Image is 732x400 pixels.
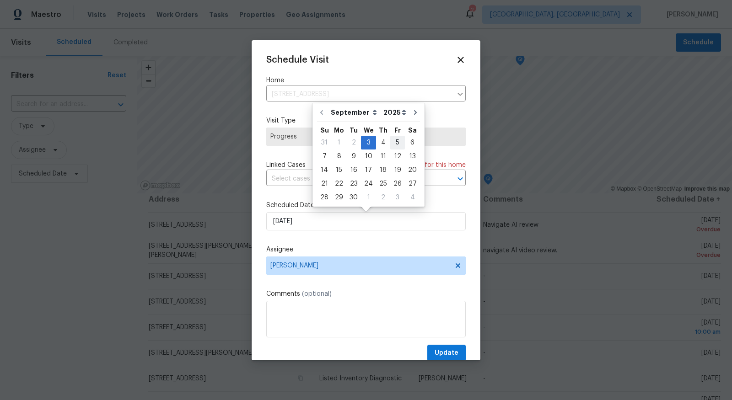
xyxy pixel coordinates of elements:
[346,136,361,149] div: Tue Sep 02 2025
[390,163,405,177] div: Fri Sep 19 2025
[317,136,332,149] div: 31
[361,136,376,149] div: 3
[332,150,346,163] div: 8
[390,177,405,190] div: 26
[376,163,390,177] div: Thu Sep 18 2025
[332,191,346,204] div: Mon Sep 29 2025
[332,177,346,191] div: Mon Sep 22 2025
[405,177,420,191] div: Sat Sep 27 2025
[390,164,405,176] div: 19
[361,150,376,163] div: 10
[346,177,361,191] div: Tue Sep 23 2025
[390,177,405,191] div: Fri Sep 26 2025
[390,191,405,204] div: 3
[361,177,376,190] div: 24
[376,191,390,204] div: 2
[320,127,329,133] abbr: Sunday
[317,177,332,190] div: 21
[346,191,361,204] div: 30
[376,177,390,191] div: Thu Sep 25 2025
[317,163,332,177] div: Sun Sep 14 2025
[266,289,466,299] label: Comments
[317,177,332,191] div: Sun Sep 21 2025
[317,191,332,204] div: Sun Sep 28 2025
[350,127,358,133] abbr: Tuesday
[405,136,420,149] div: 6
[390,136,405,149] div: 5
[376,164,390,176] div: 18
[435,347,458,359] span: Update
[405,136,420,149] div: Sat Sep 06 2025
[376,191,390,204] div: Thu Oct 02 2025
[266,55,329,64] span: Schedule Visit
[376,177,390,190] div: 25
[364,127,374,133] abbr: Wednesday
[405,191,420,204] div: Sat Oct 04 2025
[376,149,390,163] div: Thu Sep 11 2025
[394,127,401,133] abbr: Friday
[332,177,346,190] div: 22
[361,163,376,177] div: Wed Sep 17 2025
[379,127,388,133] abbr: Thursday
[266,160,306,170] span: Linked Cases
[346,150,361,163] div: 9
[332,191,346,204] div: 29
[332,136,346,149] div: 1
[405,177,420,190] div: 27
[315,103,328,122] button: Go to previous month
[346,191,361,204] div: Tue Sep 30 2025
[317,149,332,163] div: Sun Sep 07 2025
[409,103,422,122] button: Go to next month
[332,136,346,149] div: Mon Sep 01 2025
[405,191,420,204] div: 4
[317,164,332,176] div: 14
[361,191,376,204] div: 1
[332,163,346,177] div: Mon Sep 15 2025
[346,163,361,177] div: Tue Sep 16 2025
[405,164,420,176] div: 20
[266,87,452,101] input: Enter in an address
[376,150,390,163] div: 11
[346,164,361,176] div: 16
[317,150,332,163] div: 7
[302,291,332,297] span: (optional)
[346,136,361,149] div: 2
[361,191,376,204] div: Wed Oct 01 2025
[266,245,466,254] label: Assignee
[454,172,467,185] button: Open
[376,136,390,149] div: Thu Sep 04 2025
[456,55,466,65] span: Close
[361,177,376,191] div: Wed Sep 24 2025
[361,136,376,149] div: Wed Sep 03 2025
[390,191,405,204] div: Fri Oct 03 2025
[390,149,405,163] div: Fri Sep 12 2025
[270,132,462,141] span: Progress
[361,149,376,163] div: Wed Sep 10 2025
[266,116,466,125] label: Visit Type
[266,172,440,186] input: Select cases
[317,136,332,149] div: Sun Aug 31 2025
[346,177,361,190] div: 23
[266,201,466,210] label: Scheduled Date
[427,345,466,362] button: Update
[270,262,450,269] span: [PERSON_NAME]
[390,136,405,149] div: Fri Sep 05 2025
[332,164,346,176] div: 15
[405,163,420,177] div: Sat Sep 20 2025
[405,149,420,163] div: Sat Sep 13 2025
[405,150,420,163] div: 13
[266,76,466,85] label: Home
[328,106,381,119] select: Month
[332,149,346,163] div: Mon Sep 08 2025
[376,136,390,149] div: 4
[361,164,376,176] div: 17
[381,106,409,119] select: Year
[346,149,361,163] div: Tue Sep 09 2025
[408,127,417,133] abbr: Saturday
[317,191,332,204] div: 28
[334,127,344,133] abbr: Monday
[266,212,466,230] input: M/D/YYYY
[390,150,405,163] div: 12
